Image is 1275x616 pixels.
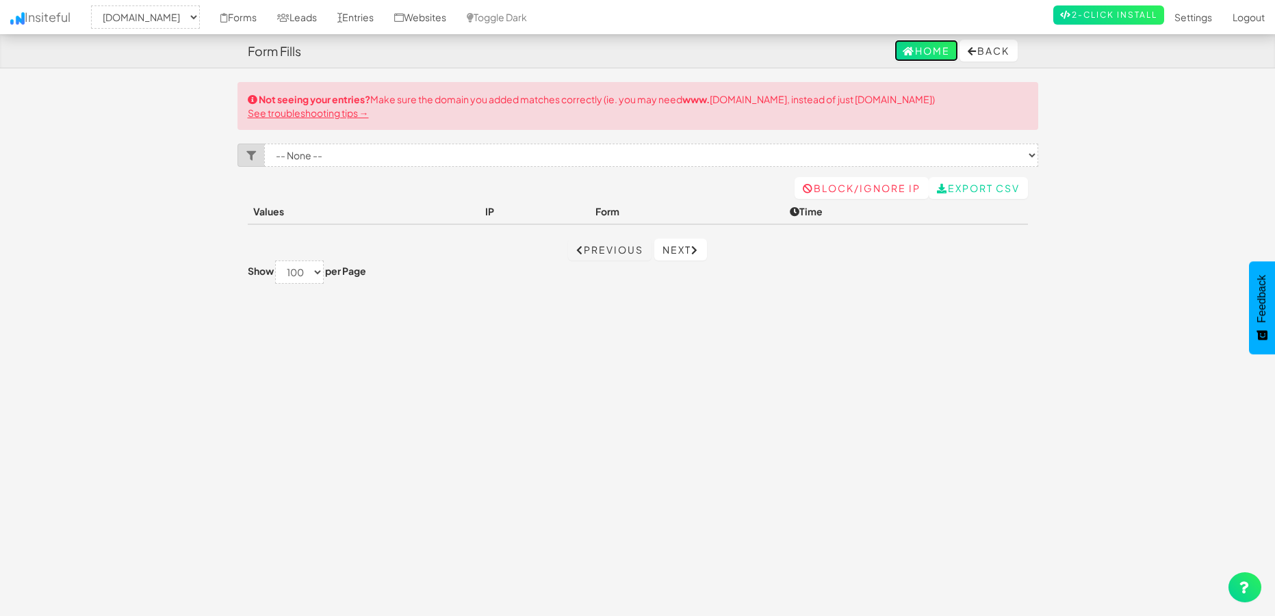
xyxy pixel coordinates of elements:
[325,264,366,278] label: per Page
[259,93,370,105] strong: Not seeing your entries?
[929,177,1028,199] a: Export CSV
[237,82,1038,130] div: Make sure the domain you added matches correctly (ie. you may need [DOMAIN_NAME], instead of just...
[654,239,707,260] a: Next
[248,264,274,278] label: Show
[894,40,958,62] a: Home
[795,177,929,199] a: Block/Ignore IP
[248,107,369,119] a: See troubleshooting tips →
[590,199,784,224] th: Form
[682,93,710,105] strong: www.
[1256,275,1268,323] span: Feedback
[1053,5,1164,25] a: 2-Click Install
[1249,261,1275,354] button: Feedback - Show survey
[248,44,301,58] h4: Form Fills
[480,199,590,224] th: IP
[960,40,1018,62] button: Back
[10,12,25,25] img: icon.png
[248,199,480,224] th: Values
[784,199,1028,224] th: Time
[568,239,652,260] a: Previous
